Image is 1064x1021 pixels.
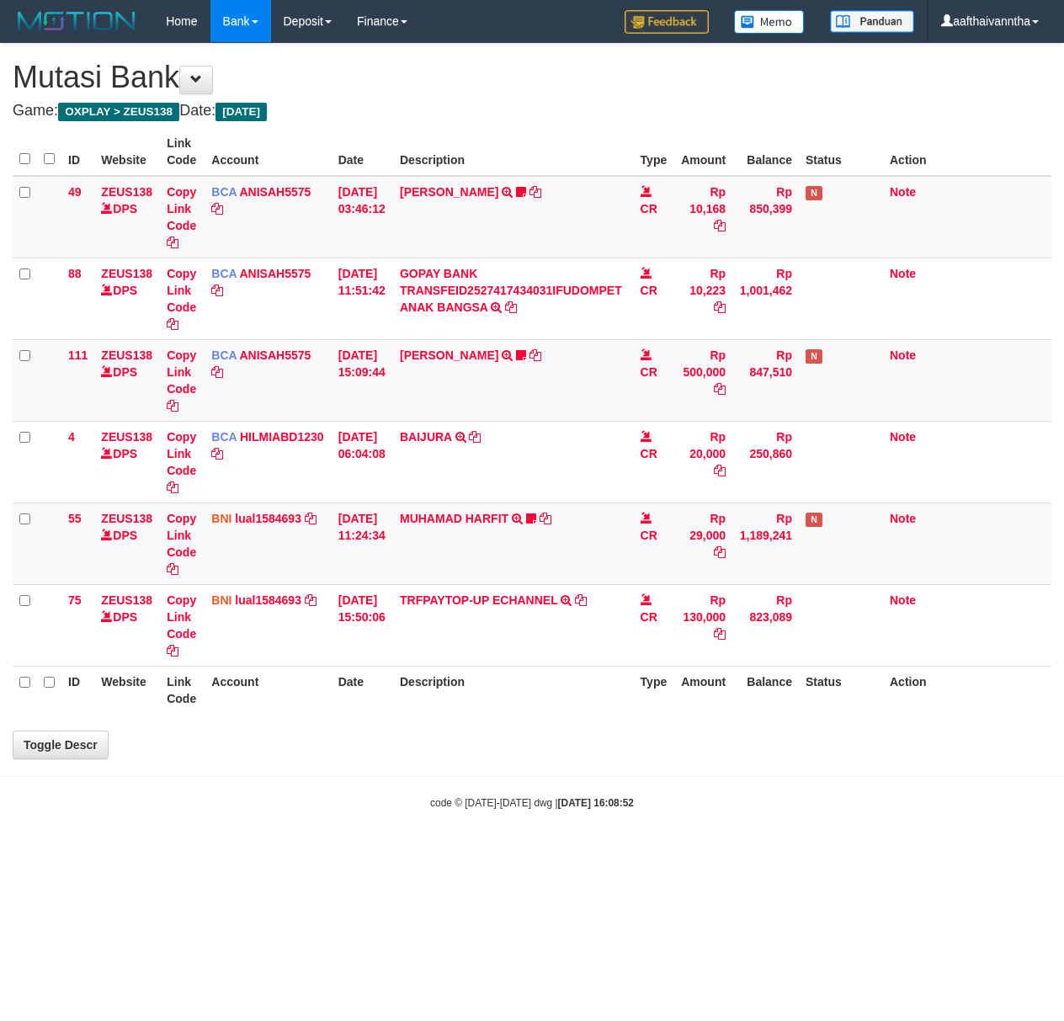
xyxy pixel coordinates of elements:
[400,593,557,607] a: TRFPAYTOP-UP ECHANNEL
[558,797,634,809] strong: [DATE] 16:08:52
[799,666,883,714] th: Status
[890,512,916,525] a: Note
[400,267,622,314] a: GOPAY BANK TRANSFEID2527417434031IFUDOMPET ANAK BANGSA
[806,349,822,364] span: Has Note
[101,267,152,280] a: ZEUS138
[68,512,82,525] span: 55
[94,503,160,584] td: DPS
[641,365,657,379] span: CR
[205,128,331,176] th: Account
[68,593,82,607] span: 75
[393,666,634,714] th: Description
[806,513,822,527] span: Has Note
[205,666,331,714] th: Account
[94,339,160,421] td: DPS
[673,258,732,339] td: Rp 10,223
[332,503,393,584] td: [DATE] 11:24:34
[634,128,674,176] th: Type
[211,267,237,280] span: BCA
[101,593,152,607] a: ZEUS138
[641,447,657,460] span: CR
[732,666,799,714] th: Balance
[94,176,160,258] td: DPS
[94,666,160,714] th: Website
[332,421,393,503] td: [DATE] 06:04:08
[890,267,916,280] a: Note
[732,128,799,176] th: Balance
[94,421,160,503] td: DPS
[393,128,634,176] th: Description
[235,512,301,525] a: lual1584693
[61,666,94,714] th: ID
[890,185,916,199] a: Note
[13,103,1051,120] h4: Game: Date:
[167,430,196,494] a: Copy Link Code
[211,512,231,525] span: BNI
[215,103,267,121] span: [DATE]
[13,61,1051,94] h1: Mutasi Bank
[430,797,634,809] small: code © [DATE]-[DATE] dwg |
[68,267,82,280] span: 88
[13,731,109,759] a: Toggle Descr
[332,666,393,714] th: Date
[332,128,393,176] th: Date
[167,185,196,249] a: Copy Link Code
[239,348,311,362] a: ANISAH5575
[732,503,799,584] td: Rp 1,189,241
[734,10,805,34] img: Button%20Memo.svg
[101,185,152,199] a: ZEUS138
[732,584,799,666] td: Rp 823,089
[58,103,179,121] span: OXPLAY > ZEUS138
[830,10,914,33] img: panduan.png
[332,258,393,339] td: [DATE] 11:51:42
[332,176,393,258] td: [DATE] 03:46:12
[167,593,196,657] a: Copy Link Code
[641,610,657,624] span: CR
[160,666,205,714] th: Link Code
[167,267,196,331] a: Copy Link Code
[673,421,732,503] td: Rp 20,000
[101,430,152,444] a: ZEUS138
[400,430,452,444] a: BAIJURA
[732,421,799,503] td: Rp 250,860
[211,185,237,199] span: BCA
[641,202,657,215] span: CR
[890,593,916,607] a: Note
[625,10,709,34] img: Feedback.jpg
[240,430,324,444] a: HILMIABD1230
[883,128,1051,176] th: Action
[332,584,393,666] td: [DATE] 15:50:06
[732,258,799,339] td: Rp 1,001,462
[673,666,732,714] th: Amount
[101,512,152,525] a: ZEUS138
[239,267,311,280] a: ANISAH5575
[211,430,237,444] span: BCA
[673,128,732,176] th: Amount
[732,176,799,258] td: Rp 850,399
[239,185,311,199] a: ANISAH5575
[890,430,916,444] a: Note
[68,430,75,444] span: 4
[211,593,231,607] span: BNI
[641,284,657,297] span: CR
[94,128,160,176] th: Website
[101,348,152,362] a: ZEUS138
[94,584,160,666] td: DPS
[68,185,82,199] span: 49
[94,258,160,339] td: DPS
[641,529,657,542] span: CR
[235,593,301,607] a: lual1584693
[732,339,799,421] td: Rp 847,510
[332,339,393,421] td: [DATE] 15:09:44
[890,348,916,362] a: Note
[211,348,237,362] span: BCA
[13,8,141,34] img: MOTION_logo.png
[806,186,822,200] span: Has Note
[167,512,196,576] a: Copy Link Code
[400,348,498,362] a: [PERSON_NAME]
[68,348,88,362] span: 111
[673,584,732,666] td: Rp 130,000
[160,128,205,176] th: Link Code
[167,348,196,412] a: Copy Link Code
[673,176,732,258] td: Rp 10,168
